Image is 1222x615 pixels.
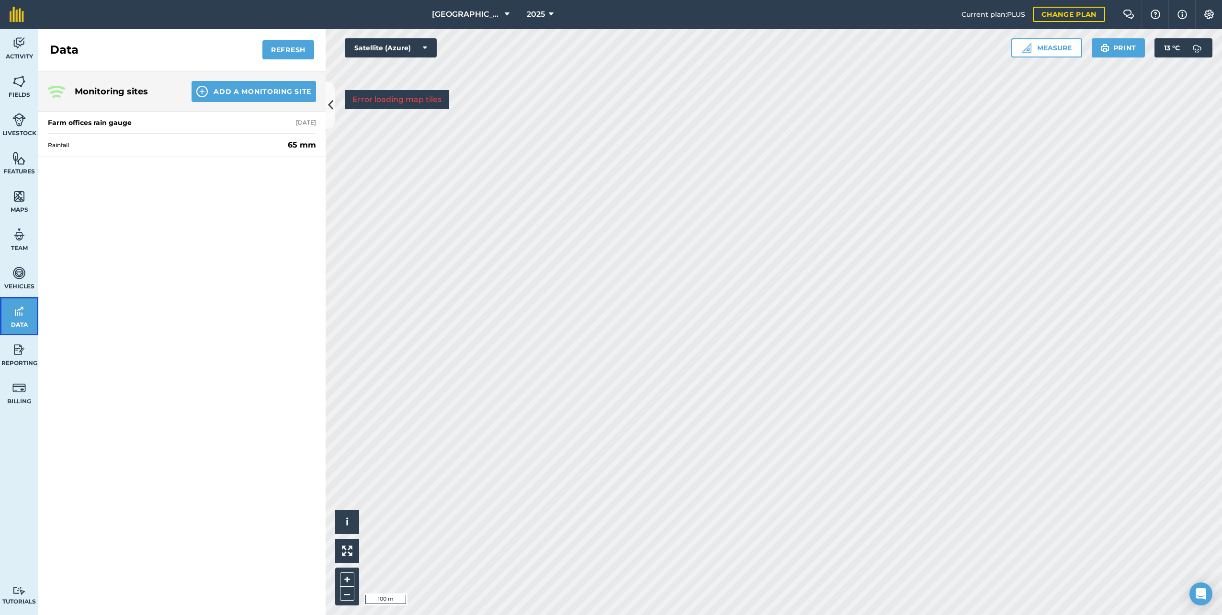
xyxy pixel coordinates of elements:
[50,42,79,57] h2: Data
[335,510,359,534] button: i
[12,228,26,242] img: svg+xml;base64,PD94bWwgdmVyc2lvbj0iMS4wIiBlbmNvZGluZz0idXRmLTgiPz4KPCEtLSBHZW5lcmF0b3I6IEFkb2JlIE...
[12,151,26,165] img: svg+xml;base64,PHN2ZyB4bWxucz0iaHR0cDovL3d3dy53My5vcmcvMjAwMC9zdmciIHdpZHRoPSI1NiIgaGVpZ2h0PSI2MC...
[12,74,26,89] img: svg+xml;base64,PHN2ZyB4bWxucz0iaHR0cDovL3d3dy53My5vcmcvMjAwMC9zdmciIHdpZHRoPSI1NiIgaGVpZ2h0PSI2MC...
[12,189,26,204] img: svg+xml;base64,PHN2ZyB4bWxucz0iaHR0cDovL3d3dy53My5vcmcvMjAwMC9zdmciIHdpZHRoPSI1NiIgaGVpZ2h0PSI2MC...
[48,118,132,127] div: Farm offices rain gauge
[345,38,437,57] button: Satellite (Azure)
[262,40,314,59] button: Refresh
[196,86,208,97] img: svg+xml;base64,PHN2ZyB4bWxucz0iaHR0cDovL3d3dy53My5vcmcvMjAwMC9zdmciIHdpZHRoPSIxNCIgaGVpZ2h0PSIyNC...
[1203,10,1215,19] img: A cog icon
[12,36,26,50] img: svg+xml;base64,PD94bWwgdmVyc2lvbj0iMS4wIiBlbmNvZGluZz0idXRmLTgiPz4KPCEtLSBHZW5lcmF0b3I6IEFkb2JlIE...
[12,113,26,127] img: svg+xml;base64,PD94bWwgdmVyc2lvbj0iMS4wIiBlbmNvZGluZz0idXRmLTgiPz4KPCEtLSBHZW5lcmF0b3I6IEFkb2JlIE...
[75,85,176,98] h4: Monitoring sites
[12,266,26,280] img: svg+xml;base64,PD94bWwgdmVyc2lvbj0iMS4wIiBlbmNvZGluZz0idXRmLTgiPz4KPCEtLSBHZW5lcmF0b3I6IEFkb2JlIE...
[342,546,352,556] img: Four arrows, one pointing top left, one top right, one bottom right and the last bottom left
[962,9,1025,20] span: Current plan : PLUS
[1154,38,1212,57] button: 13 °C
[352,94,441,105] p: Error loading map tiles
[12,586,26,595] img: svg+xml;base64,PD94bWwgdmVyc2lvbj0iMS4wIiBlbmNvZGluZz0idXRmLTgiPz4KPCEtLSBHZW5lcmF0b3I6IEFkb2JlIE...
[1150,10,1161,19] img: A question mark icon
[1189,582,1212,605] div: Open Intercom Messenger
[12,381,26,395] img: svg+xml;base64,PD94bWwgdmVyc2lvbj0iMS4wIiBlbmNvZGluZz0idXRmLTgiPz4KPCEtLSBHZW5lcmF0b3I6IEFkb2JlIE...
[48,86,65,98] img: Three radiating wave signals
[1022,43,1031,53] img: Ruler icon
[192,81,316,102] button: Add a Monitoring Site
[1100,42,1109,54] img: svg+xml;base64,PHN2ZyB4bWxucz0iaHR0cDovL3d3dy53My5vcmcvMjAwMC9zdmciIHdpZHRoPSIxOSIgaGVpZ2h0PSIyNC...
[288,139,316,151] strong: 65 mm
[1123,10,1134,19] img: Two speech bubbles overlapping with the left bubble in the forefront
[1188,38,1207,57] img: svg+xml;base64,PD94bWwgdmVyc2lvbj0iMS4wIiBlbmNvZGluZz0idXRmLTgiPz4KPCEtLSBHZW5lcmF0b3I6IEFkb2JlIE...
[1177,9,1187,20] img: svg+xml;base64,PHN2ZyB4bWxucz0iaHR0cDovL3d3dy53My5vcmcvMjAwMC9zdmciIHdpZHRoPSIxNyIgaGVpZ2h0PSIxNy...
[10,7,24,22] img: fieldmargin Logo
[340,587,354,601] button: –
[1164,38,1180,57] span: 13 ° C
[1011,38,1082,57] button: Measure
[12,342,26,357] img: svg+xml;base64,PD94bWwgdmVyc2lvbj0iMS4wIiBlbmNvZGluZz0idXRmLTgiPz4KPCEtLSBHZW5lcmF0b3I6IEFkb2JlIE...
[346,516,349,528] span: i
[1092,38,1145,57] button: Print
[38,112,326,157] a: Farm offices rain gauge[DATE]Rainfall65 mm
[1033,7,1105,22] a: Change plan
[48,141,284,149] span: Rainfall
[340,572,354,587] button: +
[296,119,316,126] div: [DATE]
[432,9,501,20] span: [GEOGRAPHIC_DATA]
[527,9,545,20] span: 2025
[12,304,26,319] img: svg+xml;base64,PD94bWwgdmVyc2lvbj0iMS4wIiBlbmNvZGluZz0idXRmLTgiPz4KPCEtLSBHZW5lcmF0b3I6IEFkb2JlIE...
